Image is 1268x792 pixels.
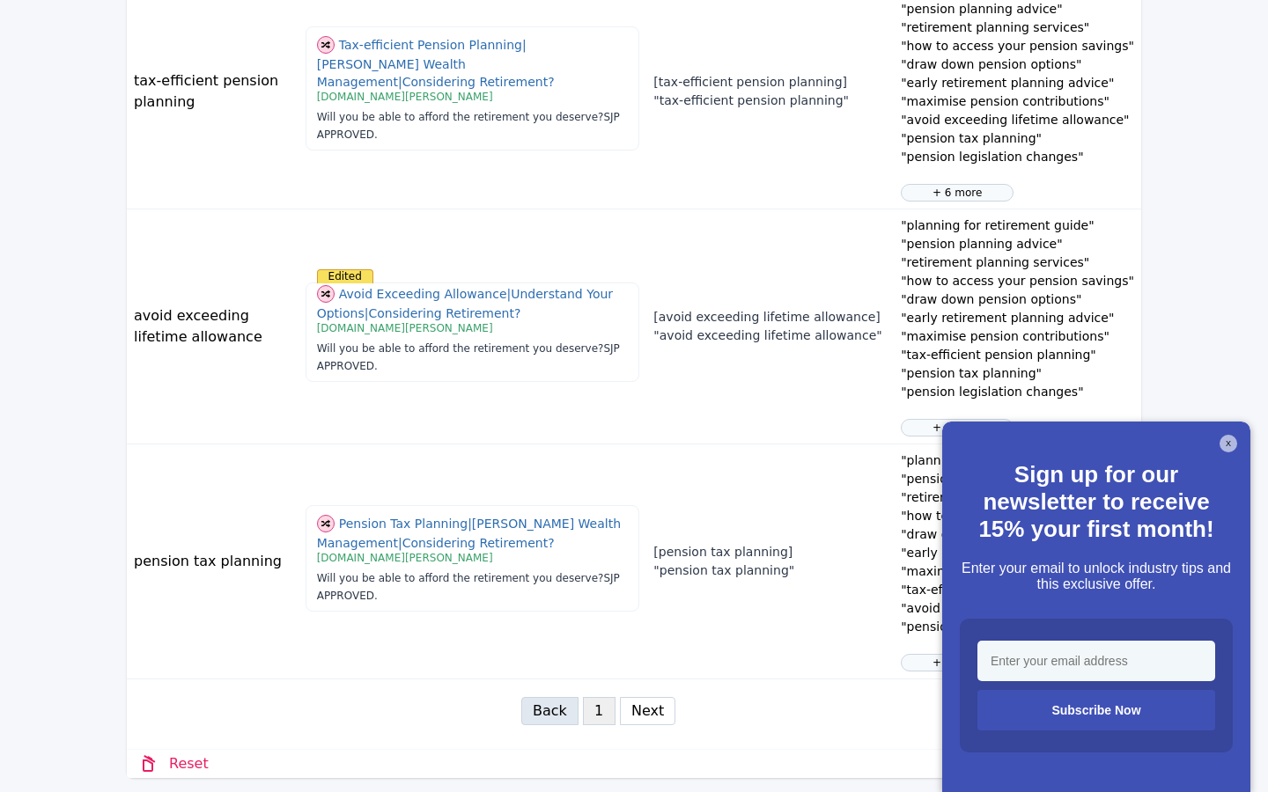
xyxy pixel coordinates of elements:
img: shuffle.svg [317,36,335,54]
p: [avoid exceeding lifetime allowance] [653,308,887,326]
span: | [507,286,512,300]
span: Show different combination [317,284,335,301]
p: "pension tax planning" [653,561,887,580]
iframe: <p>Your browser does not support iframes.</p> [942,422,1250,792]
span: Will you be able to afford the retirement you deserve? [317,111,604,123]
span: SJP APPROVED [317,572,620,602]
p: "pension planning advice" [901,235,1134,253]
a: Reset [127,750,219,778]
p: "pension legislation changes" [901,148,1134,166]
p: + 6 more [909,185,1006,201]
p: "how to access your pension savings" [901,272,1134,290]
p: "retirement planning services" [901,488,1134,507]
p: "avoid exceeding lifetime allowance" [901,599,1134,618]
p: "how to access your pension savings" [901,507,1134,525]
p: "pension legislation changes" [901,383,1134,401]
span: | [522,37,527,51]
p: "maximise pension contributions" [901,92,1134,111]
span: Show different combination [317,514,335,531]
span: Avoid Exceeding Allowance [339,286,511,300]
p: "draw down pension options" [901,525,1134,544]
span: New conversation [114,216,211,230]
button: Next [620,697,675,725]
p: "early retirement planning advice" [901,74,1134,92]
p: "planning for retirement guide" [901,216,1134,235]
span: . [374,360,378,372]
p: "maximise pension contributions" [901,327,1134,346]
div: This is a preview. An other 6 negatives will be generated for this ad group. [901,184,1014,202]
span: Understand Your Options [317,286,613,320]
p: [tax-efficient pension planning] [653,73,887,92]
p: "tax-efficient pension planning" [901,581,1134,599]
td: pension tax planning [127,444,305,679]
span: Considering Retirement? [402,75,555,89]
p: + 6 more [909,420,1006,436]
p: "avoid exceeding lifetime allowance" [653,326,887,345]
button: Back [521,697,579,725]
span: Show different combination [317,35,335,52]
h1: Welcome to Fiuti! [26,85,326,114]
p: "retirement planning services" [901,253,1134,272]
span: [DOMAIN_NAME][PERSON_NAME] [317,91,493,103]
span: . [374,590,378,602]
span: . [374,128,378,141]
span: Will you be able to afford the retirement you deserve? [317,572,604,584]
h2: Can I help you with anything? [26,117,326,173]
span: Considering Retirement? [402,536,555,550]
img: shuffle.svg [317,285,335,303]
span: Will you be able to afford the retirement you deserve? [317,342,604,355]
span: SJP APPROVED [317,342,620,372]
p: "pension tax planning" [901,129,1134,148]
p: "early retirement planning advice" [901,309,1134,327]
span: [DOMAIN_NAME][PERSON_NAME] [317,322,493,334]
p: "draw down pension options" [901,55,1134,74]
p: "pension planning advice" [901,470,1134,488]
p: [pension tax planning] [653,543,887,561]
div: This is a preview. An other 6 negatives will be generated for this ad group. [901,654,1014,671]
span: [DOMAIN_NAME][PERSON_NAME] [317,552,493,564]
button: New conversation [27,205,325,240]
p: "how to access your pension savings" [901,37,1134,55]
span: [PERSON_NAME] Wealth Management [317,516,621,550]
p: "avoid exceeding lifetime allowance" [901,111,1134,129]
img: shuffle.svg [317,515,335,532]
p: "tax-efficient pension planning" [653,92,887,110]
span: [PERSON_NAME] Wealth Management [317,57,466,89]
div: This ad has been edited and won't inherit anymore changes you make in the previous 'ads tab' [317,269,373,283]
div: This is a preview. An other 6 negatives will be generated for this ad group. [901,419,1014,436]
p: "tax-efficient pension planning" [901,346,1134,364]
p: "planning for retirement guide" [901,451,1134,470]
td: avoid exceeding lifetime allowance [127,209,305,444]
p: "maximise pension contributions" [901,562,1134,581]
p: "pension tax planning" [901,364,1134,383]
span: | [468,516,472,530]
span: | [365,306,369,320]
span: SJP APPROVED [317,111,620,141]
span: | [398,536,402,550]
p: "early retirement planning advice" [901,544,1134,562]
span: We run on Gist [147,615,223,627]
p: + 6 more [909,655,1006,671]
span: Considering Retirement? [368,306,520,320]
p: "pension legislation changes" [901,618,1134,636]
p: "retirement planning services" [901,18,1134,37]
p: "draw down pension options" [901,290,1134,309]
span: | [398,75,402,89]
span: Pension Tax Planning [339,516,472,530]
span: Tax-efficient Pension Planning [339,37,527,51]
